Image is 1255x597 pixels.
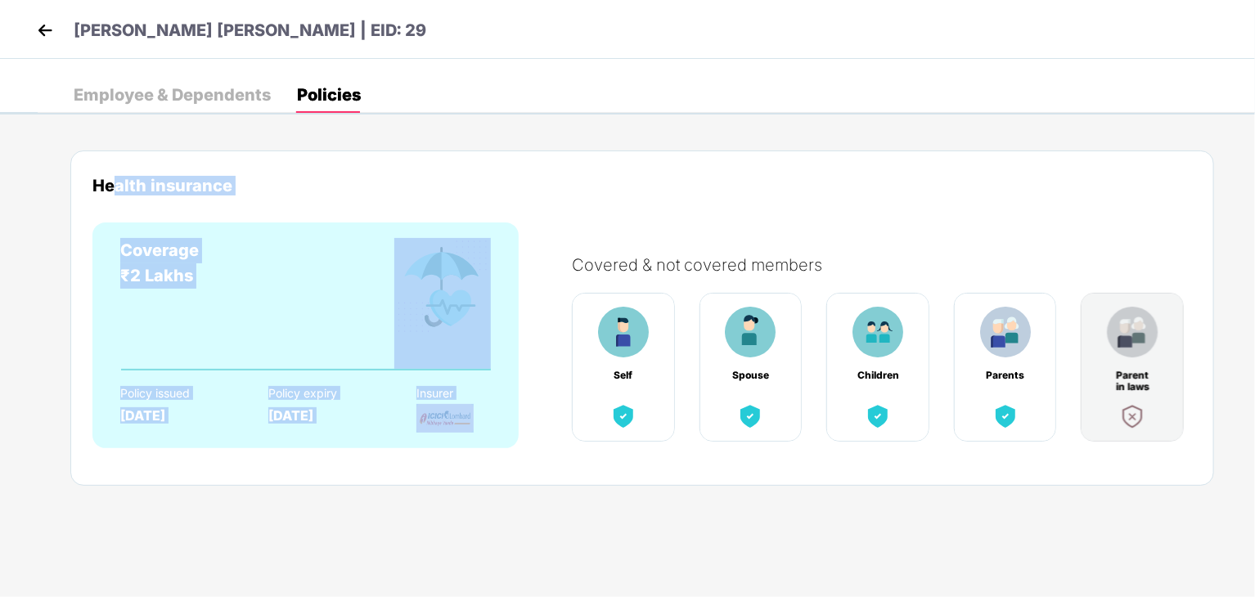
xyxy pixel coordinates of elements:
div: Employee & Dependents [74,87,271,103]
div: Policy expiry [268,387,388,400]
img: benefitCardImg [394,238,491,336]
img: benefitCardImg [1107,307,1158,357]
p: [PERSON_NAME] [PERSON_NAME] | EID: 29 [74,18,426,43]
div: [DATE] [268,408,388,424]
div: Parents [984,370,1027,381]
img: benefitCardImg [852,307,903,357]
div: Coverage [120,238,199,263]
div: Policies [297,87,361,103]
img: benefitCardImg [598,307,649,357]
img: benefitCardImg [863,402,893,431]
img: back [33,18,57,43]
div: Health insurance [92,176,1192,195]
div: Self [602,370,645,381]
span: ₹2 Lakhs [120,266,193,285]
div: Children [857,370,899,381]
div: Spouse [729,370,771,381]
div: Parent in laws [1111,370,1154,381]
img: InsurerLogo [416,404,474,433]
img: benefitCardImg [609,402,638,431]
div: Covered & not covered members [572,255,1208,275]
div: Policy issued [120,387,240,400]
img: benefitCardImg [725,307,776,357]
img: benefitCardImg [735,402,765,431]
img: benefitCardImg [980,307,1031,357]
div: Insurer [416,387,536,400]
div: [DATE] [120,408,240,424]
img: benefitCardImg [1118,402,1147,431]
img: benefitCardImg [991,402,1020,431]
